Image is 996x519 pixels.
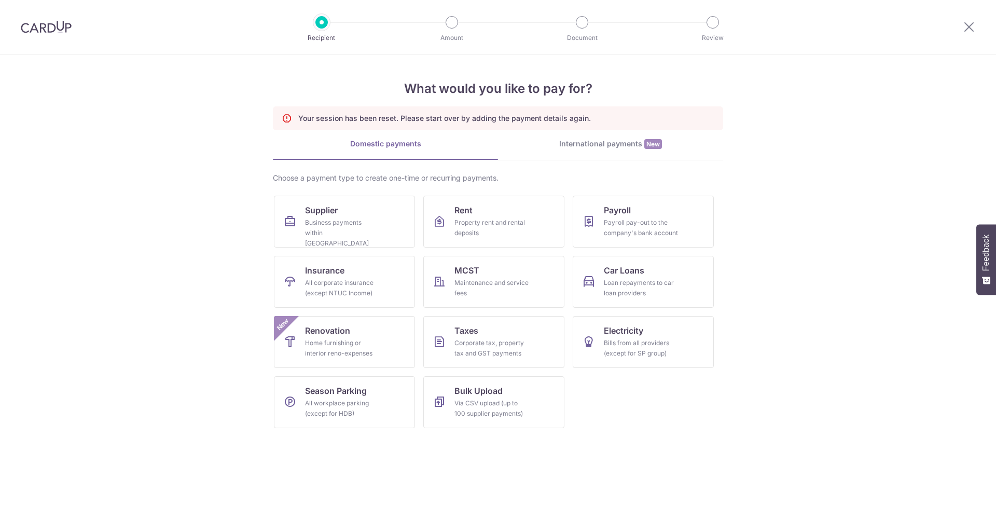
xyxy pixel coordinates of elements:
a: Season ParkingAll workplace parking (except for HDB) [274,376,415,428]
div: Home furnishing or interior reno-expenses [305,338,380,359]
div: International payments [498,139,723,149]
div: All corporate insurance (except NTUC Income) [305,278,380,298]
span: Insurance [305,264,344,277]
div: Loan repayments to car loan providers [604,278,679,298]
div: Property rent and rental deposits [454,217,529,238]
a: ElectricityBills from all providers (except for SP group) [573,316,714,368]
span: Electricity [604,324,643,337]
a: TaxesCorporate tax, property tax and GST payments [423,316,564,368]
span: Rent [454,204,473,216]
button: Feedback - Show survey [976,224,996,295]
a: InsuranceAll corporate insurance (except NTUC Income) [274,256,415,308]
span: Feedback [981,235,991,271]
div: All workplace parking (except for HDB) [305,398,380,419]
span: New [644,139,662,149]
span: Renovation [305,324,350,337]
a: PayrollPayroll pay-out to the company's bank account [573,196,714,248]
a: SupplierBusiness payments within [GEOGRAPHIC_DATA] [274,196,415,248]
div: Domestic payments [273,139,498,149]
span: Season Parking [305,385,367,397]
div: Choose a payment type to create one-time or recurring payments. [273,173,723,183]
span: Supplier [305,204,338,216]
div: Bills from all providers (except for SP group) [604,338,679,359]
p: Review [674,33,751,43]
span: Bulk Upload [454,385,503,397]
div: Corporate tax, property tax and GST payments [454,338,529,359]
a: RentProperty rent and rental deposits [423,196,564,248]
span: MCST [454,264,479,277]
span: Payroll [604,204,631,216]
h4: What would you like to pay for? [273,79,723,98]
img: CardUp [21,21,72,33]
a: MCSTMaintenance and service fees [423,256,564,308]
a: Car LoansLoan repayments to car loan providers [573,256,714,308]
div: Maintenance and service fees [454,278,529,298]
p: Your session has been reset. Please start over by adding the payment details again. [298,113,591,124]
div: Via CSV upload (up to 100 supplier payments) [454,398,529,419]
p: Document [544,33,620,43]
div: Payroll pay-out to the company's bank account [604,217,679,238]
span: Taxes [454,324,478,337]
p: Amount [413,33,490,43]
p: Recipient [283,33,360,43]
span: New [274,316,292,333]
span: Car Loans [604,264,644,277]
a: RenovationHome furnishing or interior reno-expensesNew [274,316,415,368]
div: Business payments within [GEOGRAPHIC_DATA] [305,217,380,249]
a: Bulk UploadVia CSV upload (up to 100 supplier payments) [423,376,564,428]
